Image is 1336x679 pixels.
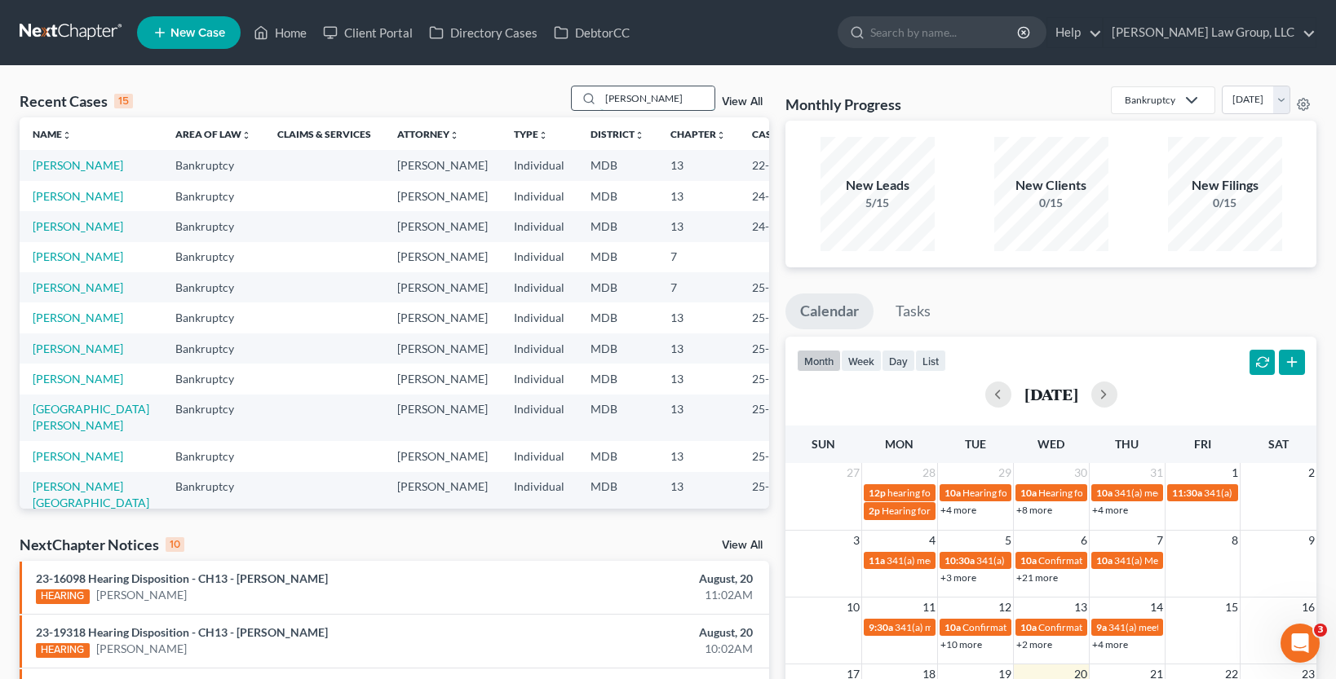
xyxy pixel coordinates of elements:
a: +4 more [940,504,976,516]
div: August, 20 [524,624,753,641]
td: MDB [577,150,657,180]
td: Bankruptcy [162,333,264,364]
span: 341(a) meeting for [PERSON_NAME] [1108,621,1266,633]
span: 10 [845,597,861,617]
td: 25-14635 [739,302,817,333]
i: unfold_more [716,130,726,140]
td: Individual [501,472,577,518]
span: 6 [1079,531,1089,550]
td: 25-16628 [739,272,817,302]
td: 13 [657,333,739,364]
td: 13 [657,395,739,441]
span: 12 [997,597,1013,617]
td: 13 [657,211,739,241]
a: +10 more [940,638,982,650]
span: 16 [1300,597,1316,617]
button: week [841,350,882,372]
span: 10a [1020,554,1037,567]
span: 341(a) meeting for [PERSON_NAME] [887,554,1044,567]
span: 29 [997,463,1013,483]
div: 0/15 [1168,195,1282,211]
a: [GEOGRAPHIC_DATA][PERSON_NAME] [33,402,149,432]
td: MDB [577,272,657,302]
td: MDB [577,181,657,211]
span: Hearing for [PERSON_NAME] [882,505,1009,517]
td: 13 [657,181,739,211]
div: HEARING [36,643,90,658]
span: 10a [944,487,961,499]
td: Bankruptcy [162,181,264,211]
i: unfold_more [62,130,72,140]
a: Area of Lawunfold_more [175,128,251,140]
span: 11a [869,554,885,567]
span: 9a [1096,621,1107,633]
span: Fri [1194,437,1211,451]
td: Bankruptcy [162,242,264,272]
td: Individual [501,242,577,272]
td: [PERSON_NAME] [384,472,501,518]
a: DebtorCC [546,18,638,47]
h2: [DATE] [1024,386,1078,403]
span: 14 [1148,597,1165,617]
td: 13 [657,302,739,333]
td: Bankruptcy [162,272,264,302]
td: [PERSON_NAME] [384,272,501,302]
td: MDB [577,211,657,241]
div: Recent Cases [20,91,133,111]
a: [PERSON_NAME] [33,449,123,463]
td: Individual [501,150,577,180]
span: 2p [869,505,880,517]
span: 341(a) Meeting for [PERSON_NAME] [1114,554,1272,567]
button: day [882,350,915,372]
td: [PERSON_NAME] [384,302,501,333]
span: New Case [170,27,225,39]
span: 10a [1096,554,1113,567]
div: 10:02AM [524,641,753,657]
span: Tue [965,437,986,451]
div: August, 20 [524,571,753,587]
span: 28 [921,463,937,483]
span: 31 [1148,463,1165,483]
td: 13 [657,150,739,180]
td: Bankruptcy [162,395,264,441]
div: New Clients [994,176,1108,195]
span: 10:30a [944,554,975,567]
td: 7 [657,242,739,272]
a: [PERSON_NAME] [96,587,187,603]
span: Mon [885,437,914,451]
span: 8 [1230,531,1240,550]
span: 7 [1155,531,1165,550]
span: 9 [1307,531,1316,550]
td: [PERSON_NAME] [384,333,501,364]
i: unfold_more [538,130,548,140]
span: 3 [852,531,861,550]
a: Client Portal [315,18,421,47]
div: 15 [114,94,133,108]
i: unfold_more [449,130,459,140]
td: [PERSON_NAME] [384,441,501,471]
td: Bankruptcy [162,211,264,241]
button: list [915,350,946,372]
td: Individual [501,441,577,471]
td: 25-16622 [739,333,817,364]
a: [PERSON_NAME] [33,158,123,172]
a: [PERSON_NAME] [96,641,187,657]
a: Typeunfold_more [514,128,548,140]
a: Tasks [881,293,945,329]
span: Thu [1115,437,1139,451]
td: Individual [501,395,577,441]
a: Attorneyunfold_more [397,128,459,140]
i: unfold_more [635,130,644,140]
td: Bankruptcy [162,302,264,333]
td: Individual [501,364,577,394]
td: Individual [501,211,577,241]
td: MDB [577,364,657,394]
span: 2 [1307,463,1316,483]
a: [PERSON_NAME] [33,372,123,386]
td: 24-10863 [739,181,817,211]
a: 23-16098 Hearing Disposition - CH13 - [PERSON_NAME] [36,571,328,585]
a: +4 more [1092,504,1128,516]
td: 25-15180 [739,472,817,518]
a: Districtunfold_more [591,128,644,140]
td: [PERSON_NAME] [384,150,501,180]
